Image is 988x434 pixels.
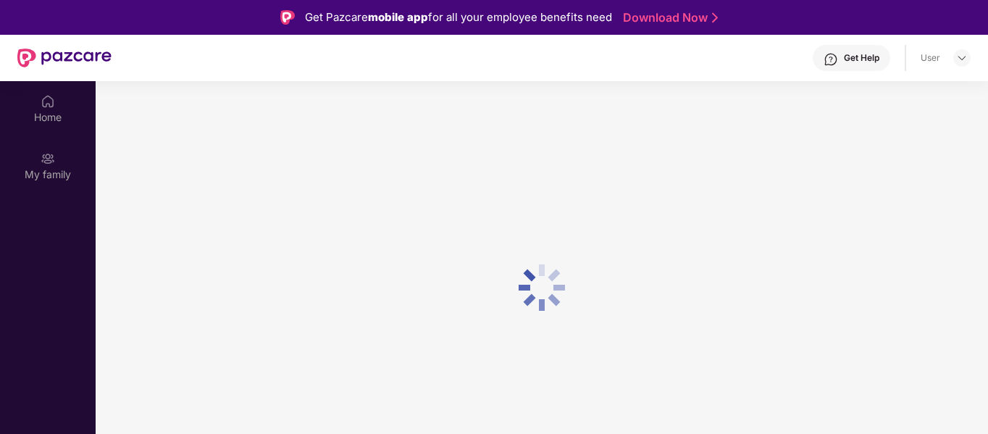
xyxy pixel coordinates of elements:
[844,52,879,64] div: Get Help
[824,52,838,67] img: svg+xml;base64,PHN2ZyBpZD0iSGVscC0zMngzMiIgeG1sbnM9Imh0dHA6Ly93d3cudzMub3JnLzIwMDAvc3ZnIiB3aWR0aD...
[921,52,940,64] div: User
[41,151,55,166] img: svg+xml;base64,PHN2ZyB3aWR0aD0iMjAiIGhlaWdodD0iMjAiIHZpZXdCb3g9IjAgMCAyMCAyMCIgZmlsbD0ibm9uZSIgeG...
[41,94,55,109] img: svg+xml;base64,PHN2ZyBpZD0iSG9tZSIgeG1sbnM9Imh0dHA6Ly93d3cudzMub3JnLzIwMDAvc3ZnIiB3aWR0aD0iMjAiIG...
[368,10,428,24] strong: mobile app
[956,52,968,64] img: svg+xml;base64,PHN2ZyBpZD0iRHJvcGRvd24tMzJ4MzIiIHhtbG5zPSJodHRwOi8vd3d3LnczLm9yZy8yMDAwL3N2ZyIgd2...
[712,10,718,25] img: Stroke
[623,10,713,25] a: Download Now
[17,49,112,67] img: New Pazcare Logo
[305,9,612,26] div: Get Pazcare for all your employee benefits need
[280,10,295,25] img: Logo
